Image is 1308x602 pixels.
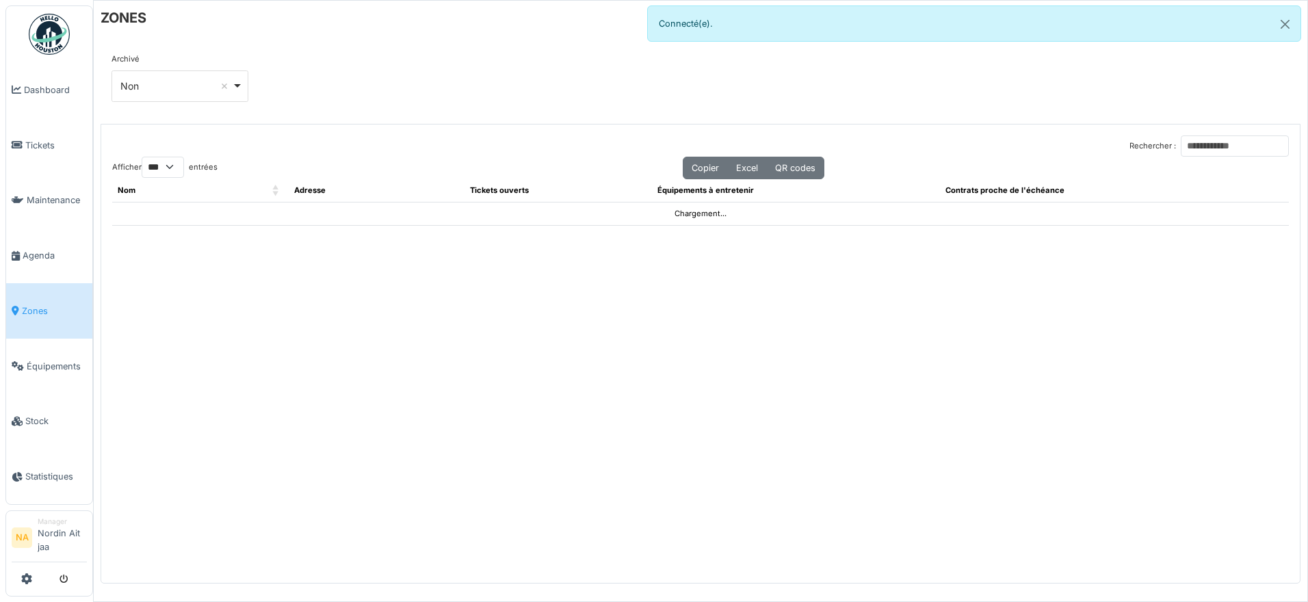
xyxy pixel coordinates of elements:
[25,415,87,428] span: Stock
[120,79,232,93] div: Non
[12,527,32,548] li: NA
[6,62,92,118] a: Dashboard
[142,157,184,178] select: Afficherentrées
[6,283,92,339] a: Zones
[25,139,87,152] span: Tickets
[25,470,87,483] span: Statistiques
[647,5,1301,42] div: Connecté(e).
[27,194,87,207] span: Maintenance
[38,516,87,559] li: Nordin Ait jaa
[12,516,87,562] a: NA ManagerNordin Ait jaa
[29,14,70,55] img: Badge_color-CXgf-gQk.svg
[727,157,767,179] button: Excel
[294,185,326,195] span: Adresse
[218,79,231,93] button: Remove item: 'false'
[683,157,728,179] button: Copier
[945,185,1064,195] span: Contrats proche de l'échéance
[6,394,92,449] a: Stock
[24,83,87,96] span: Dashboard
[6,339,92,394] a: Équipements
[6,118,92,173] a: Tickets
[6,173,92,228] a: Maintenance
[38,516,87,527] div: Manager
[27,360,87,373] span: Équipements
[101,10,146,26] h6: ZONES
[112,53,140,65] label: Archivé
[118,185,135,195] span: Nom
[1270,6,1300,42] button: Close
[23,249,87,262] span: Agenda
[272,179,280,202] span: Nom: Activate to sort
[657,185,754,195] span: Équipements à entretenir
[1129,140,1176,152] label: Rechercher :
[6,449,92,504] a: Statistiques
[112,202,1289,225] td: Chargement...
[692,163,719,173] span: Copier
[22,304,87,317] span: Zones
[470,185,529,195] span: Tickets ouverts
[6,228,92,283] a: Agenda
[736,163,758,173] span: Excel
[766,157,824,179] button: QR codes
[775,163,815,173] span: QR codes
[112,157,218,178] label: Afficher entrées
